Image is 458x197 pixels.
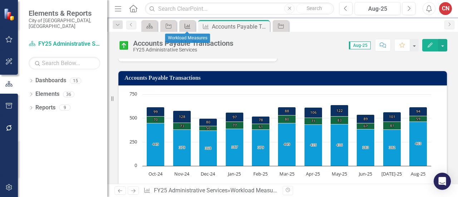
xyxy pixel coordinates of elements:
[416,116,420,121] text: 59
[357,123,375,129] path: Jun-25, 67. # Vendor ACH/EFT.
[147,107,165,116] path: Oct-24, 99. # Vendor Checks.
[206,125,210,130] text: 50
[226,122,244,129] path: Jan-25, 77. # Vendor ACH/EFT.
[357,129,375,166] path: Jun-25, 383. # Purchasing Card Transactions.
[165,34,210,43] div: Workload Measures
[252,129,270,166] path: Feb-25, 379. # Purchasing Card Transactions.
[383,129,401,166] path: Jul-25, 382. # Purchasing Card Transactions.
[179,114,185,119] text: 128
[358,171,372,177] text: Jun-25
[230,187,281,194] a: Workload Measures
[304,118,322,124] path: Apr-25, 71. # Vendor ACH/EFT.
[336,142,343,147] text: 436
[434,173,451,190] div: Open Intercom Messenger
[130,114,137,121] text: 500
[173,123,191,129] path: Nov-24, 73. # Vendor ACH/EFT.
[439,2,452,15] button: CN
[381,171,402,177] text: [DATE]-25
[4,8,16,21] img: ClearPoint Strategy
[259,124,263,129] text: 61
[179,145,185,150] text: 379
[409,122,427,166] path: Aug-25, 463. # Purchasing Card Transactions.
[147,115,427,130] g: # Vendor ACH/EFT, bar series 2 of 3 with 11 bars.
[205,146,211,151] text: 368
[411,171,425,177] text: Aug-25
[154,109,158,114] text: 99
[29,40,100,48] a: FY25 Administrative Services
[147,123,165,166] path: Oct-24, 449. # Purchasing Card Transactions.
[258,145,264,150] text: 379
[174,171,190,177] text: Nov-24
[173,110,191,123] path: Nov-24, 128. # Vendor Checks.
[311,118,316,123] text: 71
[304,107,322,118] path: Apr-25, 106. # Vendor Checks.
[253,171,268,177] text: Feb-25
[180,123,184,128] text: 73
[337,118,342,123] text: 83
[331,105,349,116] path: May-25, 122. # Vendor Checks.
[304,124,322,166] path: Apr-25, 435. # Purchasing Card Transactions.
[125,75,443,81] h3: Accounts Payable Transactions
[199,118,217,126] path: Dec-24, 80. # Vendor Checks.
[306,171,320,177] text: Apr-25
[331,116,349,124] path: May-25, 83. # Vendor ACH/EFT.
[118,40,130,51] img: On Target
[285,117,289,122] text: 80
[35,77,66,85] a: Dashboards
[70,78,81,84] div: 15
[135,162,137,168] text: 0
[147,105,427,126] g: # Vendor Checks, bar series 1 of 3 with 11 bars.
[130,90,137,97] text: 750
[130,182,140,192] button: View chart menu, Chart
[63,91,74,97] div: 36
[284,142,290,147] text: 449
[331,124,349,166] path: May-25, 436. # Purchasing Card Transactions.
[336,108,343,113] text: 122
[147,122,427,166] g: # Purchasing Card Transactions, bar series 3 of 3 with 11 bars.
[310,142,317,147] text: 435
[233,123,237,128] text: 77
[201,171,215,177] text: Dec-24
[29,9,100,18] span: Elements & Reports
[29,18,100,29] small: City of [GEOGRAPHIC_DATA], [GEOGRAPHIC_DATA]
[355,2,400,15] button: Aug-25
[332,171,347,177] text: May-25
[143,187,277,195] div: » »
[278,107,296,115] path: Mar-25, 88. # Vendor Checks.
[227,171,241,177] text: Jan-25
[35,104,55,112] a: Reports
[130,138,137,145] text: 250
[59,105,70,111] div: 9
[383,112,401,122] path: Jul-25, 101. # Vendor Checks.
[252,116,270,124] path: Feb-25, 78. # Vendor Checks.
[206,119,210,124] text: 80
[199,126,217,130] path: Dec-24, 50. # Vendor ACH/EFT.
[416,109,420,114] text: 94
[364,123,368,128] text: 67
[154,187,228,194] a: FY25 Administrative Services
[145,3,334,15] input: Search ClearPoint...
[362,145,369,150] text: 383
[154,117,158,122] text: 70
[389,145,395,150] text: 382
[152,142,159,147] text: 449
[383,122,401,129] path: Jul-25, 81. # Vendor ACH/EFT.
[233,114,237,119] text: 97
[278,115,296,123] path: Mar-25, 80. # Vendor ACH/EFT.
[226,129,244,166] path: Jan-25, 387. # Purchasing Card Transactions.
[133,39,233,47] div: Accounts Payable Transactions
[296,4,332,14] button: Search
[147,116,165,123] path: Oct-24, 70. # Vendor ACH/EFT.
[232,144,238,149] text: 387
[409,107,427,116] path: Aug-25, 94. # Vendor Checks.
[279,171,294,177] text: Mar-25
[226,112,244,122] path: Jan-25, 97. # Vendor Checks.
[35,90,59,98] a: Elements
[357,5,398,13] div: Aug-25
[357,114,375,123] path: Jun-25, 89. # Vendor Checks.
[349,41,371,49] span: Aug-25
[389,114,395,119] text: 101
[148,171,163,177] text: Oct-24
[259,117,263,122] text: 78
